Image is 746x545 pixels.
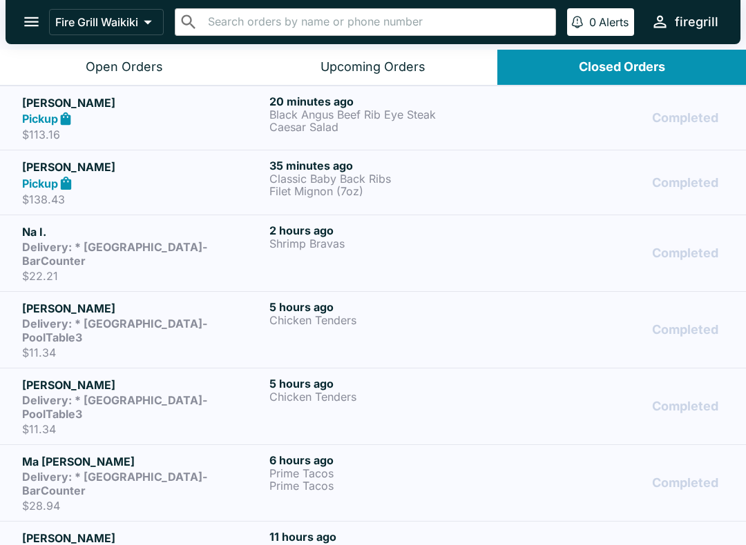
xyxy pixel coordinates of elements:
[269,479,511,492] p: Prime Tacos
[22,269,264,283] p: $22.21
[22,159,264,175] h5: [PERSON_NAME]
[22,112,58,126] strong: Pickup
[269,453,511,467] h6: 6 hours ago
[269,121,511,133] p: Caesar Salad
[269,390,511,403] p: Chicken Tenders
[579,59,665,75] div: Closed Orders
[22,177,58,190] strong: Pickup
[269,300,511,314] h6: 5 hours ago
[204,12,550,32] input: Search orders by name or phone number
[22,128,264,141] p: $113.16
[269,237,511,250] p: Shrimp Bravas
[675,14,718,30] div: firegrill
[22,317,207,344] strong: Delivery: * [GEOGRAPHIC_DATA]-PoolTable3
[269,467,511,479] p: Prime Tacos
[22,95,264,111] h5: [PERSON_NAME]
[22,499,264,513] p: $28.94
[22,393,207,421] strong: Delivery: * [GEOGRAPHIC_DATA]-PoolTable3
[269,224,511,237] h6: 2 hours ago
[269,172,511,185] p: Classic Baby Back Ribs
[22,346,264,359] p: $11.34
[22,422,264,436] p: $11.34
[321,59,425,75] div: Upcoming Orders
[22,300,264,317] h5: [PERSON_NAME]
[22,453,264,470] h5: Ma [PERSON_NAME]
[269,108,511,121] p: Black Angus Beef Rib Eye Steak
[269,314,511,326] p: Chicken Tenders
[269,185,511,197] p: Filet Mignon (7oz)
[14,4,49,39] button: open drawer
[22,224,264,240] h5: Na I.
[645,7,724,37] button: firegrill
[86,59,163,75] div: Open Orders
[269,377,511,390] h6: 5 hours ago
[22,377,264,393] h5: [PERSON_NAME]
[22,470,207,497] strong: Delivery: * [GEOGRAPHIC_DATA]-BarCounter
[269,95,511,108] h6: 20 minutes ago
[22,192,264,206] p: $138.43
[589,15,596,29] p: 0
[269,159,511,172] h6: 35 minutes ago
[599,15,629,29] p: Alerts
[269,530,511,544] h6: 11 hours ago
[49,9,164,35] button: Fire Grill Waikiki
[22,240,207,268] strong: Delivery: * [GEOGRAPHIC_DATA]-BarCounter
[55,15,138,29] p: Fire Grill Waikiki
